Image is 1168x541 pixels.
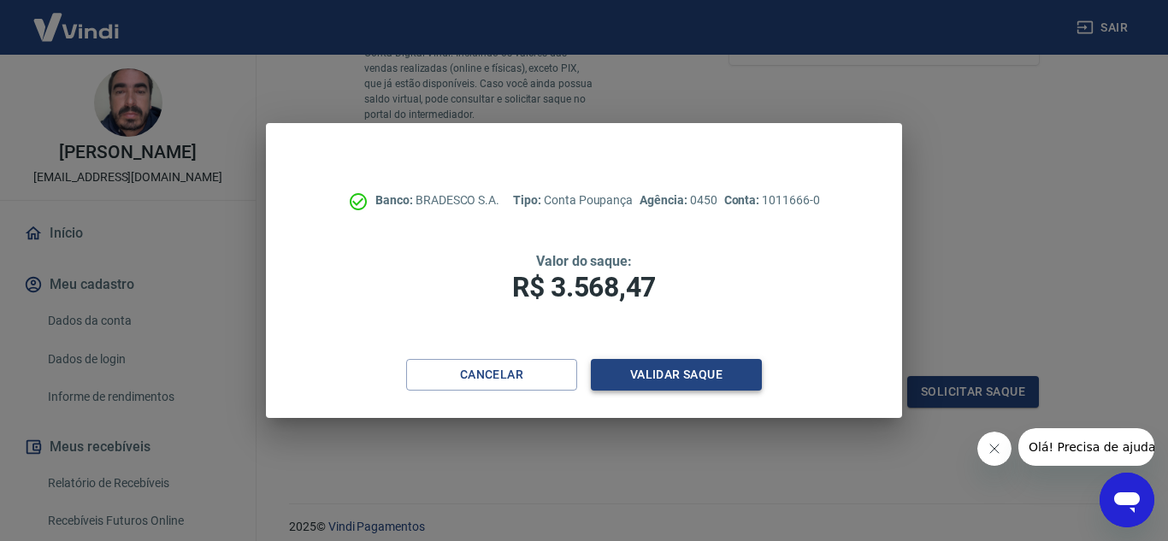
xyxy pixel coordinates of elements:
span: R$ 3.568,47 [512,271,656,303]
span: Olá! Precisa de ajuda? [10,12,144,26]
button: Validar saque [591,359,762,391]
p: 0450 [640,191,717,209]
iframe: Mensagem da empresa [1018,428,1154,466]
p: Conta Poupança [513,191,633,209]
span: Valor do saque: [536,253,632,269]
span: Conta: [724,193,763,207]
iframe: Fechar mensagem [977,432,1012,466]
p: 1011666-0 [724,191,820,209]
iframe: Botão para abrir a janela de mensagens [1100,473,1154,527]
p: BRADESCO S.A. [375,191,499,209]
span: Agência: [640,193,690,207]
span: Tipo: [513,193,544,207]
button: Cancelar [406,359,577,391]
span: Banco: [375,193,416,207]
